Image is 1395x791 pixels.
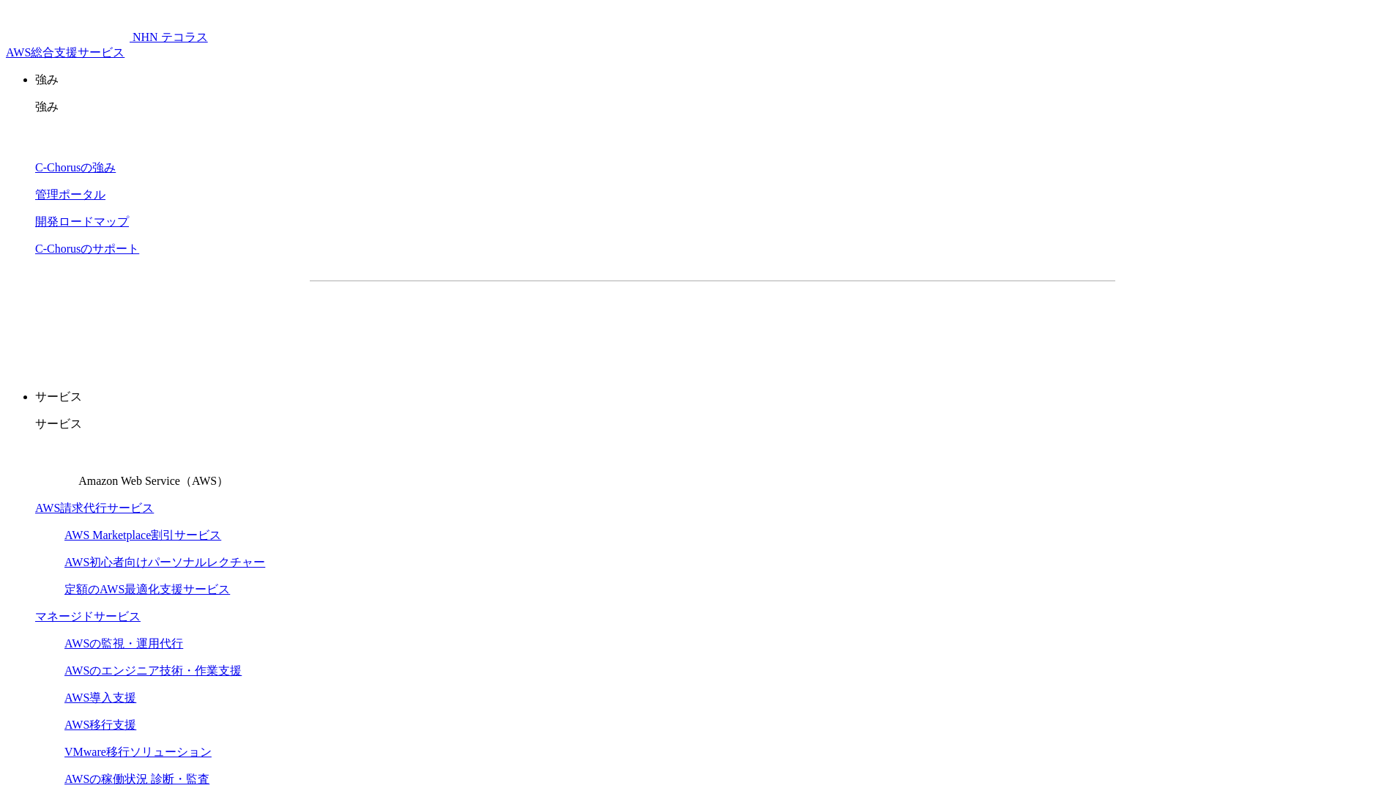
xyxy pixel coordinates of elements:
[64,664,242,677] a: AWSのエンジニア技術・作業支援
[64,691,136,704] a: AWS導入支援
[35,100,1389,115] p: 強み
[64,773,209,785] a: AWSの稼働状況 診断・監査
[64,529,221,541] a: AWS Marketplace割引サービス
[35,390,1389,405] p: サービス
[78,475,228,487] span: Amazon Web Service（AWS）
[64,718,136,731] a: AWS移行支援
[35,502,154,514] a: AWS請求代行サービス
[64,556,265,568] a: AWS初心者向けパーソナルレクチャー
[35,73,1389,88] p: 強み
[35,188,105,201] a: 管理ポータル
[35,610,141,623] a: マネージドサービス
[35,215,129,228] a: 開発ロードマップ
[64,746,212,758] a: VMware移行ソリューション
[64,583,230,595] a: 定額のAWS最適化支援サービス
[35,161,116,174] a: C-Chorusの強み
[469,305,705,341] a: 資料を請求する
[6,6,130,41] img: AWS総合支援サービス C-Chorus
[35,242,139,255] a: C-Chorusのサポート
[35,444,76,485] img: Amazon Web Service（AWS）
[35,417,1389,432] p: サービス
[720,305,956,341] a: まずは相談する
[6,31,208,59] a: AWS総合支援サービス C-Chorus NHN テコラスAWS総合支援サービス
[64,637,183,650] a: AWSの監視・運用代行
